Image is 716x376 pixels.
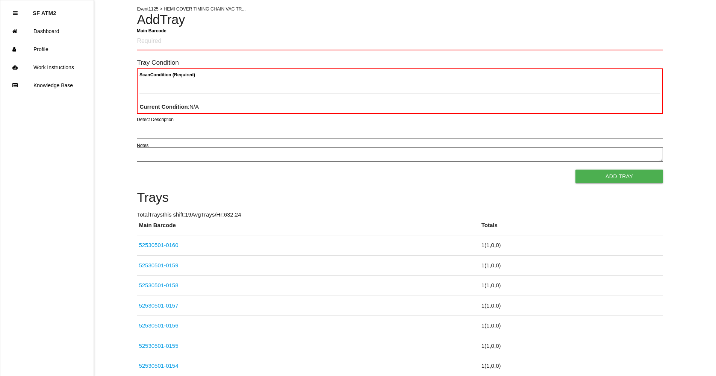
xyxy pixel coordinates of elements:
[137,142,148,149] label: Notes
[139,362,178,369] a: 52530501-0154
[137,191,663,205] h4: Trays
[139,343,178,349] a: 52530501-0155
[139,282,178,288] a: 52530501-0158
[480,316,663,336] td: 1 ( 1 , 0 , 0 )
[137,28,167,33] b: Main Barcode
[137,6,245,12] span: Event 1125 > HEMI COVER TIMING CHAIN VAC TR...
[480,276,663,296] td: 1 ( 1 , 0 , 0 )
[137,211,663,219] p: Total Trays this shift: 19 Avg Trays /Hr: 632.24
[137,221,479,235] th: Main Barcode
[0,22,94,40] a: Dashboard
[139,242,178,248] a: 52530501-0160
[139,103,199,110] span: : N/A
[480,255,663,276] td: 1 ( 1 , 0 , 0 )
[480,221,663,235] th: Totals
[139,103,188,110] b: Current Condition
[575,170,663,183] button: Add Tray
[139,322,178,329] a: 52530501-0156
[13,4,18,22] div: Close
[33,4,56,16] p: SF ATM2
[137,59,663,66] h6: Tray Condition
[139,262,178,268] a: 52530501-0159
[139,302,178,309] a: 52530501-0157
[480,235,663,256] td: 1 ( 1 , 0 , 0 )
[137,116,174,123] label: Defect Description
[139,72,195,77] b: Scan Condition (Required)
[480,296,663,316] td: 1 ( 1 , 0 , 0 )
[137,13,663,27] h4: Add Tray
[0,76,94,94] a: Knowledge Base
[0,40,94,58] a: Profile
[137,33,663,50] input: Required
[0,58,94,76] a: Work Instructions
[480,336,663,356] td: 1 ( 1 , 0 , 0 )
